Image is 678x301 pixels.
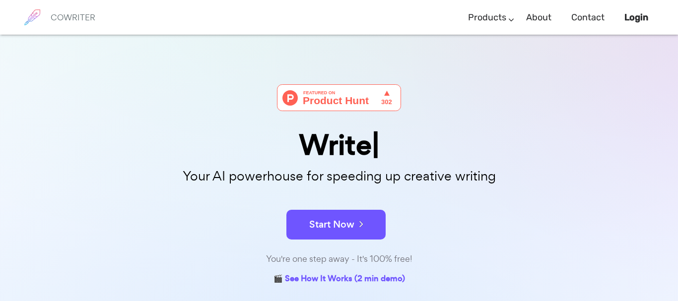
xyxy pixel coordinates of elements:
a: 🎬 See How It Works (2 min demo) [273,272,405,287]
img: Cowriter - Your AI buddy for speeding up creative writing | Product Hunt [277,84,401,111]
b: Login [624,12,648,23]
a: Login [624,3,648,32]
a: About [526,3,551,32]
div: You're one step away - It's 100% free! [91,252,587,266]
button: Start Now [286,210,386,240]
a: Products [468,3,506,32]
h6: COWRITER [51,13,95,22]
div: Write [91,131,587,159]
p: Your AI powerhouse for speeding up creative writing [91,166,587,187]
img: brand logo [20,5,45,30]
a: Contact [571,3,605,32]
